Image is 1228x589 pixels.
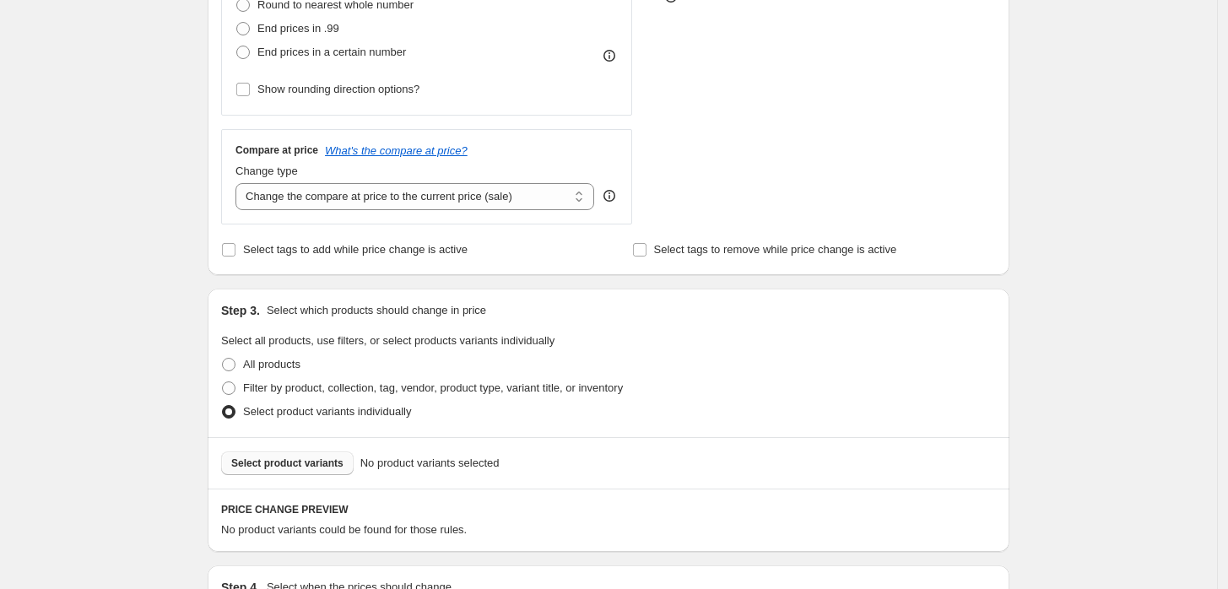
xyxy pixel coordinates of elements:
span: No product variants selected [360,455,500,472]
span: End prices in .99 [257,22,339,35]
span: All products [243,358,300,370]
span: Select all products, use filters, or select products variants individually [221,334,554,347]
span: Select tags to remove while price change is active [654,243,897,256]
button: Select product variants [221,451,354,475]
h2: Step 3. [221,302,260,319]
span: Change type [235,165,298,177]
p: Select which products should change in price [267,302,486,319]
span: Show rounding direction options? [257,83,419,95]
h3: Compare at price [235,143,318,157]
div: help [601,187,618,204]
span: No product variants could be found for those rules. [221,523,467,536]
button: What's the compare at price? [325,144,468,157]
span: Select product variants [231,457,344,470]
span: Select tags to add while price change is active [243,243,468,256]
span: Filter by product, collection, tag, vendor, product type, variant title, or inventory [243,381,623,394]
span: End prices in a certain number [257,46,406,58]
span: Select product variants individually [243,405,411,418]
h6: PRICE CHANGE PREVIEW [221,503,996,516]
